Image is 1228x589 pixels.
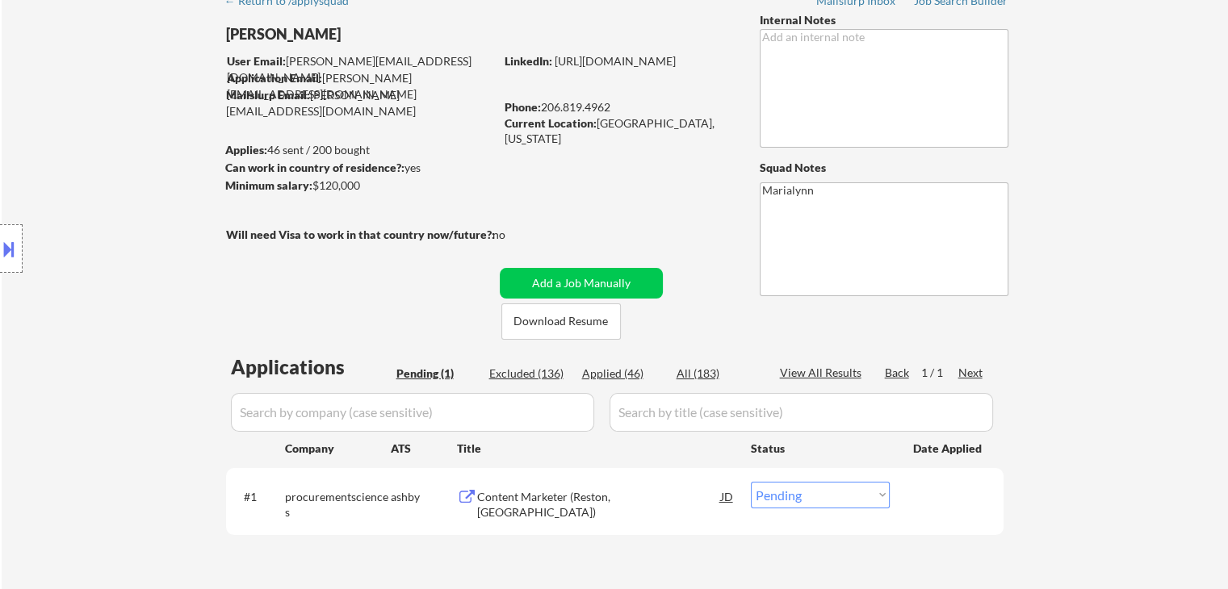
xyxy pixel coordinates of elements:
div: JD [719,482,736,511]
div: [PERSON_NAME][EMAIL_ADDRESS][DOMAIN_NAME] [226,87,494,119]
div: [PERSON_NAME] [226,24,558,44]
div: $120,000 [225,178,494,194]
div: Date Applied [913,441,984,457]
div: no [492,227,539,243]
div: Squad Notes [760,160,1008,176]
div: ATS [391,441,457,457]
button: Add a Job Manually [500,268,663,299]
div: #1 [244,489,272,505]
div: [PERSON_NAME][EMAIL_ADDRESS][DOMAIN_NAME] [227,53,494,85]
div: View All Results [780,365,866,381]
strong: Phone: [505,100,541,114]
div: All (183) [677,366,757,382]
a: [URL][DOMAIN_NAME] [555,54,676,68]
button: Download Resume [501,303,621,340]
strong: Mailslurp Email: [226,88,310,102]
div: Next [958,365,984,381]
strong: LinkedIn: [505,54,552,68]
div: procurementsciences [285,489,391,520]
strong: User Email: [227,54,286,68]
strong: Application Email: [227,71,322,85]
input: Search by title (case sensitive) [610,393,993,432]
div: [PERSON_NAME][EMAIL_ADDRESS][DOMAIN_NAME] [227,70,494,102]
div: Applications [231,357,391,377]
div: Company [285,441,391,457]
div: yes [225,160,489,176]
strong: Can work in country of residence?: [225,161,404,174]
div: Applied (46) [582,366,663,382]
div: Status [751,433,890,462]
div: Internal Notes [760,12,1008,28]
div: Pending (1) [396,366,477,382]
div: 1 / 1 [921,365,958,381]
div: 206.819.4962 [505,99,733,115]
div: Excluded (136) [489,366,570,382]
div: 46 sent / 200 bought [225,142,494,158]
div: Back [885,365,911,381]
strong: Will need Visa to work in that country now/future?: [226,228,495,241]
input: Search by company (case sensitive) [231,393,594,432]
div: ashby [391,489,457,505]
strong: Current Location: [505,116,597,130]
div: Title [457,441,736,457]
div: Content Marketer (Reston, [GEOGRAPHIC_DATA]) [477,489,721,520]
div: [GEOGRAPHIC_DATA], [US_STATE] [505,115,733,147]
